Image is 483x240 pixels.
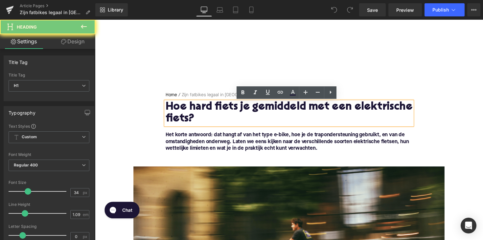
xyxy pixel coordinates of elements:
[432,7,449,12] span: Publish
[7,184,49,206] iframe: Gorgias live chat messenger
[425,3,465,16] button: Publish
[83,212,88,217] span: em
[83,190,88,195] span: px
[20,10,83,15] span: Zijn fatbikes legaal in [GEOGRAPHIC_DATA]? Dit zijn de regels
[343,3,356,16] button: Redo
[49,34,97,49] a: Design
[461,218,476,233] div: Open Intercom Messenger
[17,24,37,30] span: Heading
[22,134,37,140] b: Custom
[72,74,325,84] nav: breadcrumbs
[72,74,84,81] a: Home
[9,73,89,77] div: Title Tag
[243,3,259,16] a: Mobile
[9,106,35,116] div: Typography
[9,180,89,185] div: Font Size
[467,3,480,16] button: More
[396,7,414,13] span: Preview
[72,84,325,108] h1: Hoe hard fiets je gemiddeld met een elektrische fiets?
[212,3,228,16] a: Laptop
[84,74,89,81] span: /
[196,3,212,16] a: Desktop
[388,3,422,16] a: Preview
[20,3,95,9] a: Article Pages
[367,7,378,13] span: Save
[83,234,88,239] span: px
[95,3,128,16] a: New Library
[328,3,341,16] button: Undo
[9,152,89,157] div: Font Weight
[14,83,18,88] b: H1
[9,202,89,207] div: Line Height
[9,56,28,65] div: Title Tag
[14,163,38,167] b: Regular 400
[228,3,243,16] a: Tablet
[108,7,123,13] span: Library
[9,123,89,129] div: Text Styles
[72,116,322,135] font: Het korte antwoord: dat hangt af van het type e-bike, hoe je de trapondersteuning gebruikt, en va...
[9,224,89,229] div: Letter Spacing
